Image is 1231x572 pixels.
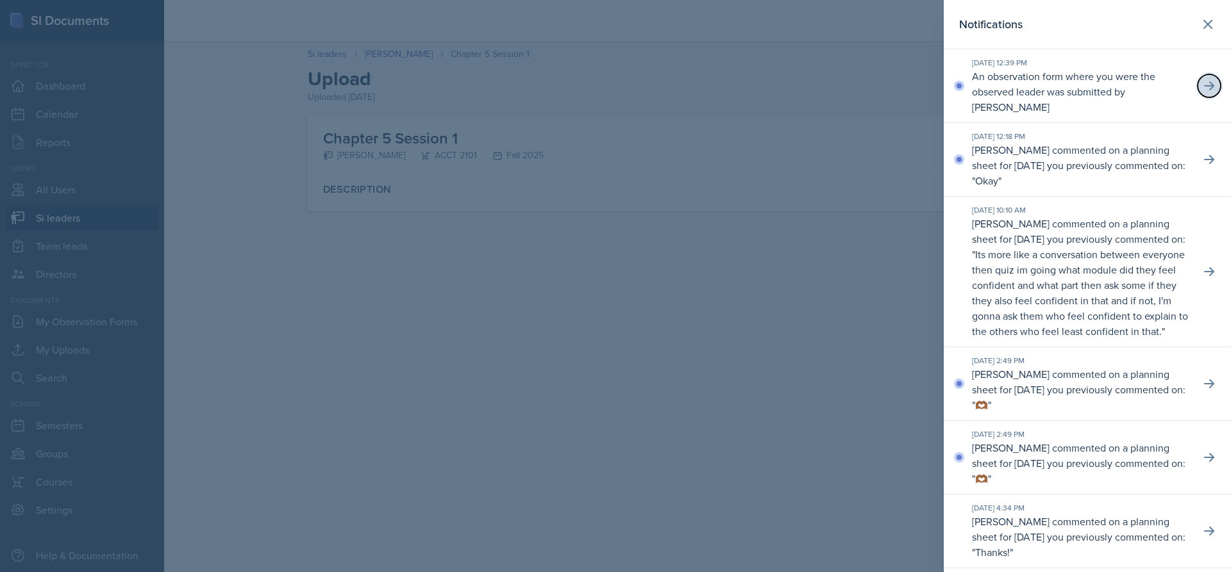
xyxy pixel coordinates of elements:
[975,545,1010,559] p: Thanks!
[975,471,988,486] p: 🫶🏾
[972,366,1190,413] p: [PERSON_NAME] commented on a planning sheet for [DATE] you previously commented on: " "
[975,174,998,188] p: Okay
[972,57,1190,69] div: [DATE] 12:39 PM
[972,502,1190,514] div: [DATE] 4:34 PM
[972,131,1190,142] div: [DATE] 12:18 PM
[972,440,1190,486] p: [PERSON_NAME] commented on a planning sheet for [DATE] you previously commented on: " "
[972,247,1188,338] p: Its more like a conversation between everyone then quiz im going what module did they feel confid...
[972,514,1190,560] p: [PERSON_NAME] commented on a planning sheet for [DATE] you previously commented on: " "
[972,204,1190,216] div: [DATE] 10:10 AM
[972,69,1190,115] p: An observation form where you were the observed leader was submitted by [PERSON_NAME]
[972,429,1190,440] div: [DATE] 2:49 PM
[972,355,1190,366] div: [DATE] 2:49 PM
[972,216,1190,339] p: [PERSON_NAME] commented on a planning sheet for [DATE] you previously commented on: " "
[972,142,1190,188] p: [PERSON_NAME] commented on a planning sheet for [DATE] you previously commented on: " "
[959,15,1023,33] h2: Notifications
[975,398,988,412] p: 🫶🏾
